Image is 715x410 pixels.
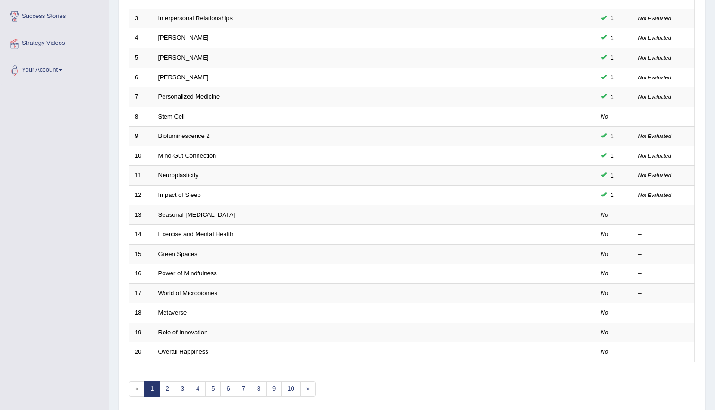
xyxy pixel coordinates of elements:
em: No [601,113,609,120]
td: 3 [129,9,153,28]
span: You can still take this question [607,151,618,161]
small: Not Evaluated [638,94,671,100]
small: Not Evaluated [638,55,671,60]
a: 4 [190,381,206,397]
em: No [601,329,609,336]
span: You can still take this question [607,33,618,43]
a: Metaverse [158,309,187,316]
a: Seasonal [MEDICAL_DATA] [158,211,235,218]
a: 2 [159,381,175,397]
em: No [601,231,609,238]
small: Not Evaluated [638,192,671,198]
a: World of Microbiomes [158,290,217,297]
div: – [638,112,689,121]
a: 5 [205,381,221,397]
small: Not Evaluated [638,75,671,80]
td: 4 [129,28,153,48]
span: You can still take this question [607,72,618,82]
td: 10 [129,146,153,166]
span: You can still take this question [607,131,618,141]
a: 6 [220,381,236,397]
a: Success Stories [0,3,108,27]
small: Not Evaluated [638,35,671,41]
a: Neuroplasticity [158,171,198,179]
td: 13 [129,205,153,225]
span: You can still take this question [607,92,618,102]
a: 9 [266,381,282,397]
a: [PERSON_NAME] [158,54,209,61]
td: 15 [129,244,153,264]
em: No [601,250,609,257]
a: [PERSON_NAME] [158,74,209,81]
em: No [601,290,609,297]
a: Green Spaces [158,250,198,257]
td: 12 [129,185,153,205]
a: 1 [144,381,160,397]
td: 8 [129,107,153,127]
a: Stem Cell [158,113,185,120]
span: You can still take this question [607,171,618,180]
small: Not Evaluated [638,172,671,178]
td: 7 [129,87,153,107]
td: 20 [129,342,153,362]
span: You can still take this question [607,52,618,62]
div: – [638,230,689,239]
a: Strategy Videos [0,30,108,54]
a: Mind-Gut Connection [158,152,216,159]
td: 17 [129,283,153,303]
td: 9 [129,127,153,146]
div: – [638,308,689,317]
td: 6 [129,68,153,87]
a: [PERSON_NAME] [158,34,209,41]
div: – [638,269,689,278]
a: » [300,381,316,397]
a: Personalized Medicine [158,93,220,100]
div: – [638,211,689,220]
em: No [601,211,609,218]
a: Role of Innovation [158,329,208,336]
a: 3 [175,381,190,397]
a: Impact of Sleep [158,191,201,198]
a: 8 [251,381,267,397]
span: You can still take this question [607,13,618,23]
td: 11 [129,166,153,186]
a: 7 [236,381,251,397]
a: Power of Mindfulness [158,270,217,277]
a: 10 [281,381,300,397]
div: – [638,348,689,357]
div: – [638,328,689,337]
td: 19 [129,323,153,342]
small: Not Evaluated [638,133,671,139]
small: Not Evaluated [638,153,671,159]
em: No [601,270,609,277]
a: Your Account [0,57,108,81]
a: Exercise and Mental Health [158,231,233,238]
a: Interpersonal Relationships [158,15,233,22]
td: 14 [129,225,153,245]
small: Not Evaluated [638,16,671,21]
td: 18 [129,303,153,323]
div: – [638,250,689,259]
em: No [601,309,609,316]
a: Bioluminescence 2 [158,132,210,139]
span: « [129,381,145,397]
a: Overall Happiness [158,348,208,355]
div: – [638,289,689,298]
em: No [601,348,609,355]
td: 5 [129,48,153,68]
td: 16 [129,264,153,284]
span: You can still take this question [607,190,618,200]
